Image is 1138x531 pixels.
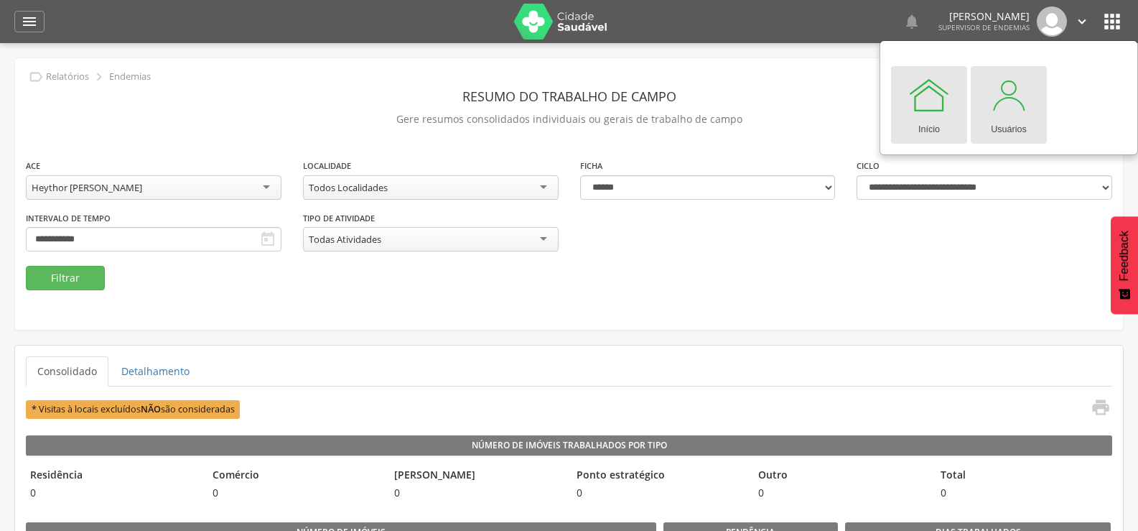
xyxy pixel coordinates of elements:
[303,213,375,224] label: Tipo de Atividade
[857,160,880,172] label: Ciclo
[26,160,40,172] label: ACE
[26,400,240,418] span: * Visitas à locais excluídos são consideradas
[936,468,1111,484] legend: Total
[208,468,383,484] legend: Comércio
[26,266,105,290] button: Filtrar
[1111,216,1138,314] button: Feedback - Mostrar pesquisa
[1118,231,1131,281] span: Feedback
[936,486,1111,500] span: 0
[390,486,565,500] span: 0
[26,109,1112,129] p: Gere resumos consolidados individuais ou gerais de trabalho de campo
[14,11,45,32] a: 
[309,181,388,194] div: Todos Localidades
[754,468,929,484] legend: Outro
[26,468,201,484] legend: Residência
[109,71,151,83] p: Endemias
[26,83,1112,109] header: Resumo do Trabalho de Campo
[259,231,276,248] i: 
[903,6,920,37] a: 
[1074,6,1090,37] a: 
[754,486,929,500] span: 0
[32,181,142,194] div: Heythor [PERSON_NAME]
[309,233,381,246] div: Todas Atividades
[303,160,351,172] label: Localidade
[46,71,89,83] p: Relatórios
[1091,397,1111,417] i: 
[26,486,201,500] span: 0
[1074,14,1090,29] i: 
[572,468,747,484] legend: Ponto estratégico
[110,356,201,387] a: Detalhamento
[938,11,1030,22] p: [PERSON_NAME]
[91,69,107,85] i: 
[971,66,1047,144] a: Usuários
[572,486,747,500] span: 0
[26,356,108,387] a: Consolidado
[21,13,38,30] i: 
[390,468,565,484] legend: [PERSON_NAME]
[903,13,920,30] i: 
[1101,10,1124,33] i: 
[28,69,44,85] i: 
[580,160,602,172] label: Ficha
[141,403,161,415] b: NÃO
[1082,397,1111,421] a: 
[26,213,111,224] label: Intervalo de Tempo
[938,22,1030,32] span: Supervisor de Endemias
[208,486,383,500] span: 0
[26,435,1112,456] legend: Número de Imóveis Trabalhados por Tipo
